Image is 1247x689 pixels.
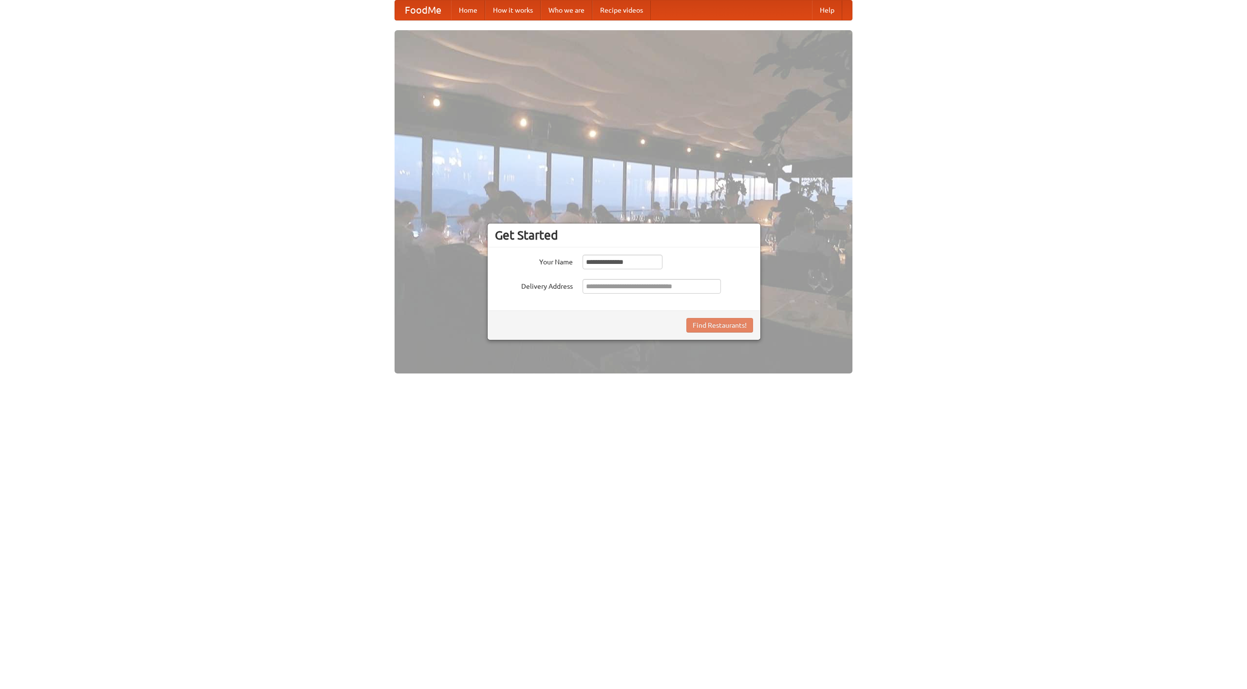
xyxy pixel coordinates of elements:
label: Your Name [495,255,573,267]
a: Who we are [541,0,592,20]
a: Home [451,0,485,20]
a: Help [812,0,842,20]
label: Delivery Address [495,279,573,291]
button: Find Restaurants! [686,318,753,333]
a: How it works [485,0,541,20]
a: Recipe videos [592,0,651,20]
h3: Get Started [495,228,753,242]
a: FoodMe [395,0,451,20]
